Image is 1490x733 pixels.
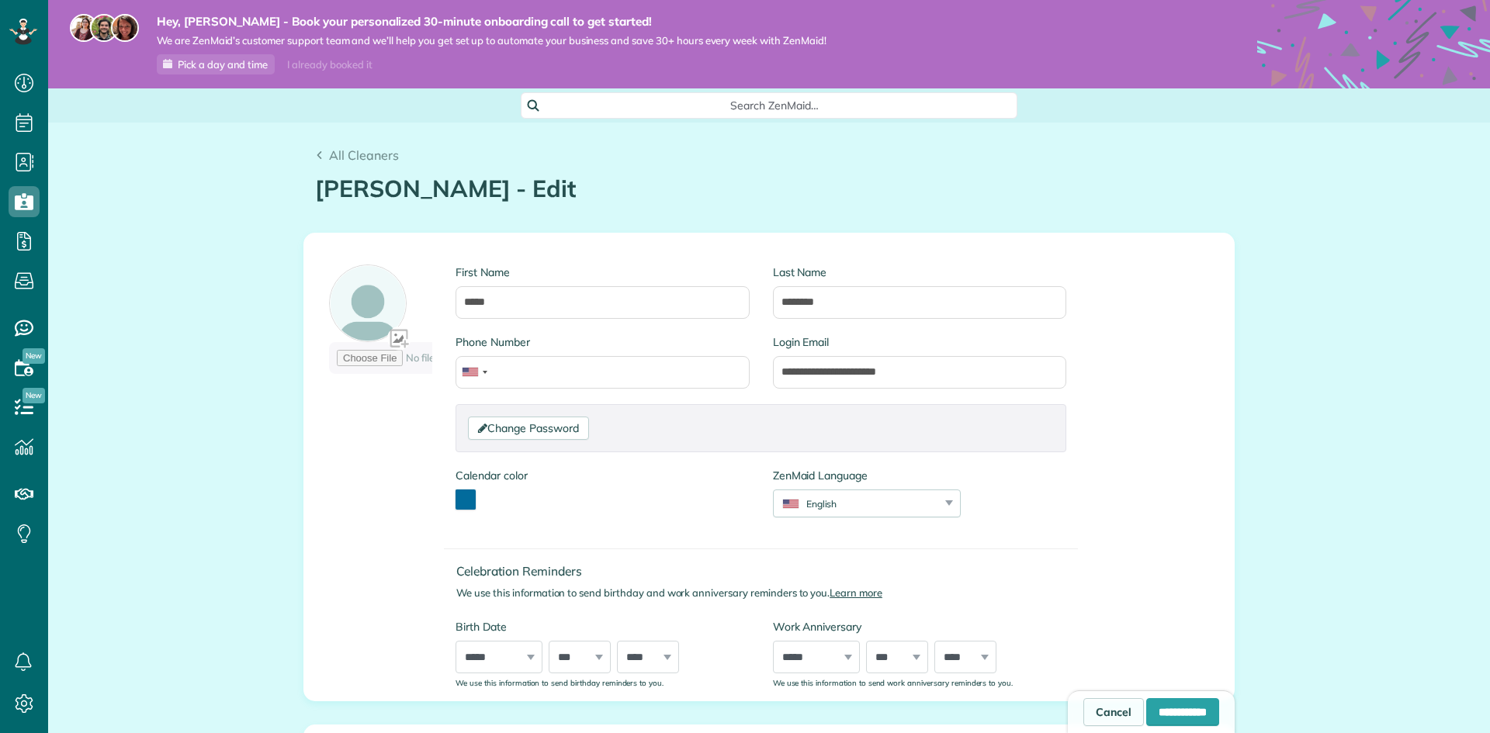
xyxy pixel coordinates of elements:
label: Login Email [773,334,1066,350]
span: Pick a day and time [178,58,268,71]
label: Calendar color [456,468,527,483]
a: Cancel [1083,698,1144,726]
label: Work Anniversary [773,619,1066,634]
img: michelle-19f622bdf1676172e81f8f8fba1fb50e276960ebfe0243fe18214015130c80e4.jpg [111,14,139,42]
strong: Hey, [PERSON_NAME] - Book your personalized 30-minute onboarding call to get started! [157,14,826,29]
div: I already booked it [278,55,381,74]
span: New [23,348,45,364]
label: First Name [456,265,749,280]
a: Learn more [830,586,882,599]
div: English [774,497,941,510]
h1: [PERSON_NAME] - Edit [315,176,1223,202]
label: Birth Date [456,619,749,634]
label: Phone Number [456,334,749,350]
img: maria-72a9807cf96188c08ef61303f053569d2e2a8a1cde33d635c8a3ac13582a053d.jpg [70,14,98,42]
span: All Cleaners [329,147,399,163]
label: ZenMaid Language [773,468,961,483]
a: All Cleaners [315,146,399,164]
p: We use this information to send birthday and work anniversary reminders to you. [456,586,1078,600]
a: Pick a day and time [157,54,275,74]
sub: We use this information to send birthday reminders to you. [456,678,664,687]
div: United States: +1 [456,357,492,388]
a: Change Password [468,417,588,440]
label: Last Name [773,265,1066,280]
span: We are ZenMaid’s customer support team and we’ll help you get set up to automate your business an... [157,34,826,47]
sub: We use this information to send work anniversary reminders to you. [773,678,1013,687]
span: New [23,388,45,403]
img: jorge-587dff0eeaa6aab1f244e6dc62b8924c3b6ad411094392a53c71c6c4a576187d.jpg [90,14,118,42]
h4: Celebration Reminders [456,565,1078,578]
button: toggle color picker dialog [456,489,476,510]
